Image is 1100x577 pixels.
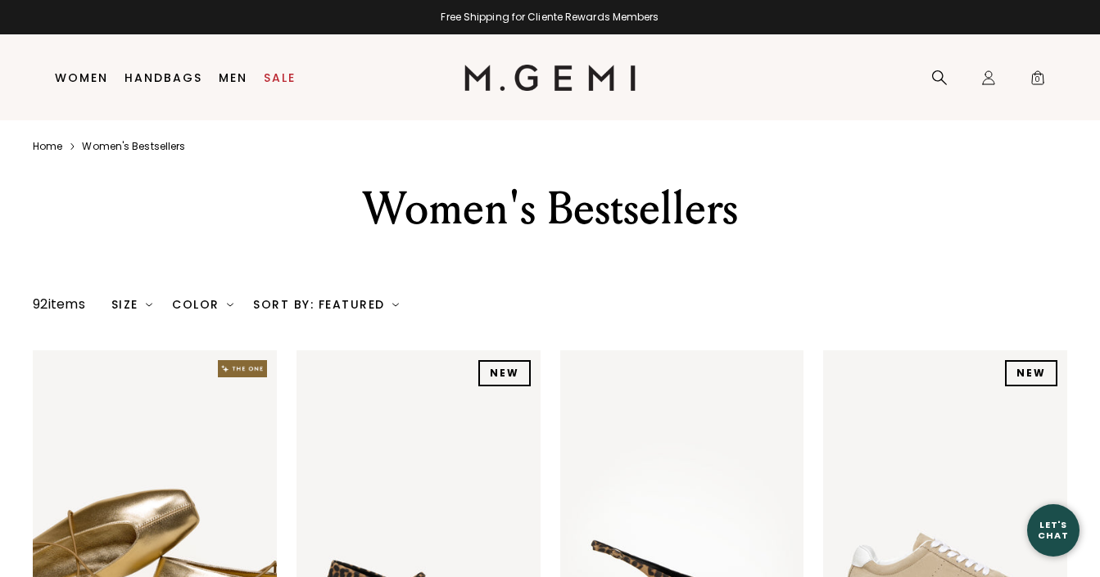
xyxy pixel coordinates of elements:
a: Women's bestsellers [82,140,185,153]
div: NEW [478,360,531,386]
img: chevron-down.svg [227,301,233,308]
div: 92 items [33,295,85,314]
a: Sale [264,71,296,84]
div: NEW [1005,360,1057,386]
img: chevron-down.svg [392,301,399,308]
div: Women's Bestsellers [247,179,854,238]
img: The One tag [218,360,267,377]
img: M.Gemi [464,65,636,91]
a: Women [55,71,108,84]
a: Men [219,71,247,84]
a: Handbags [124,71,202,84]
div: Sort By: Featured [253,298,399,311]
div: Color [172,298,233,311]
a: Home [33,140,62,153]
img: chevron-down.svg [146,301,152,308]
div: Let's Chat [1027,520,1080,540]
div: Size [111,298,153,311]
span: 0 [1030,73,1046,89]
